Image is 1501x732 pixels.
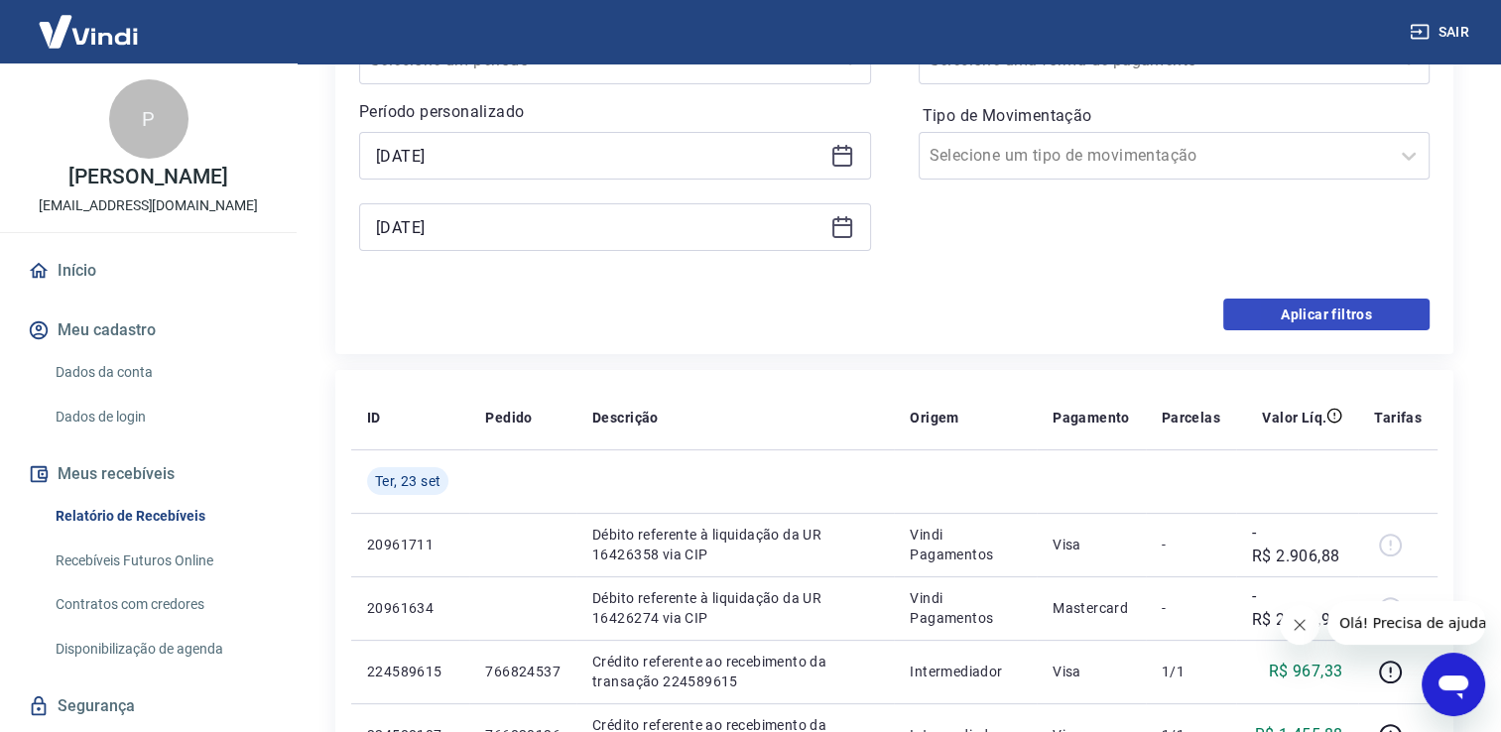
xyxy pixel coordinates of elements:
div: P [109,79,188,159]
p: Vindi Pagamentos [910,525,1021,564]
p: R$ 967,33 [1269,660,1343,683]
p: Vindi Pagamentos [910,588,1021,628]
p: 20961634 [367,598,453,618]
p: Débito referente à liquidação da UR 16426274 via CIP [592,588,878,628]
p: -R$ 2.901,99 [1252,584,1342,632]
p: Origem [910,408,958,427]
p: 1/1 [1162,662,1220,681]
span: Olá! Precisa de ajuda? [12,14,167,30]
p: Valor Líq. [1262,408,1326,427]
a: Segurança [24,684,273,728]
p: Débito referente à liquidação da UR 16426358 via CIP [592,525,878,564]
p: 766824537 [485,662,561,681]
a: Recebíveis Futuros Online [48,541,273,581]
p: Parcelas [1162,408,1220,427]
button: Aplicar filtros [1223,299,1430,330]
a: Início [24,249,273,293]
p: Visa [1053,535,1130,554]
iframe: Botão para abrir a janela de mensagens [1422,653,1485,716]
a: Relatório de Recebíveis [48,496,273,537]
a: Disponibilização de agenda [48,629,273,670]
input: Data inicial [376,141,822,171]
p: Pedido [485,408,532,427]
input: Data final [376,212,822,242]
label: Tipo de Movimentação [923,104,1427,128]
iframe: Fechar mensagem [1280,605,1319,645]
button: Meu cadastro [24,308,273,352]
button: Meus recebíveis [24,452,273,496]
img: Vindi [24,1,153,61]
p: Tarifas [1374,408,1422,427]
p: Pagamento [1053,408,1130,427]
p: -R$ 2.906,88 [1252,521,1342,568]
p: Visa [1053,662,1130,681]
button: Sair [1406,14,1477,51]
p: Intermediador [910,662,1021,681]
a: Contratos com credores [48,584,273,625]
a: Dados da conta [48,352,273,393]
p: - [1162,535,1220,554]
p: Descrição [592,408,659,427]
p: Mastercard [1053,598,1130,618]
p: ID [367,408,381,427]
p: 20961711 [367,535,453,554]
iframe: Mensagem da empresa [1327,601,1485,645]
p: [PERSON_NAME] [68,167,227,187]
p: Crédito referente ao recebimento da transação 224589615 [592,652,878,691]
a: Dados de login [48,397,273,437]
p: 224589615 [367,662,453,681]
p: Período personalizado [359,100,871,124]
span: Ter, 23 set [375,471,440,491]
p: - [1162,598,1220,618]
p: [EMAIL_ADDRESS][DOMAIN_NAME] [39,195,258,216]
